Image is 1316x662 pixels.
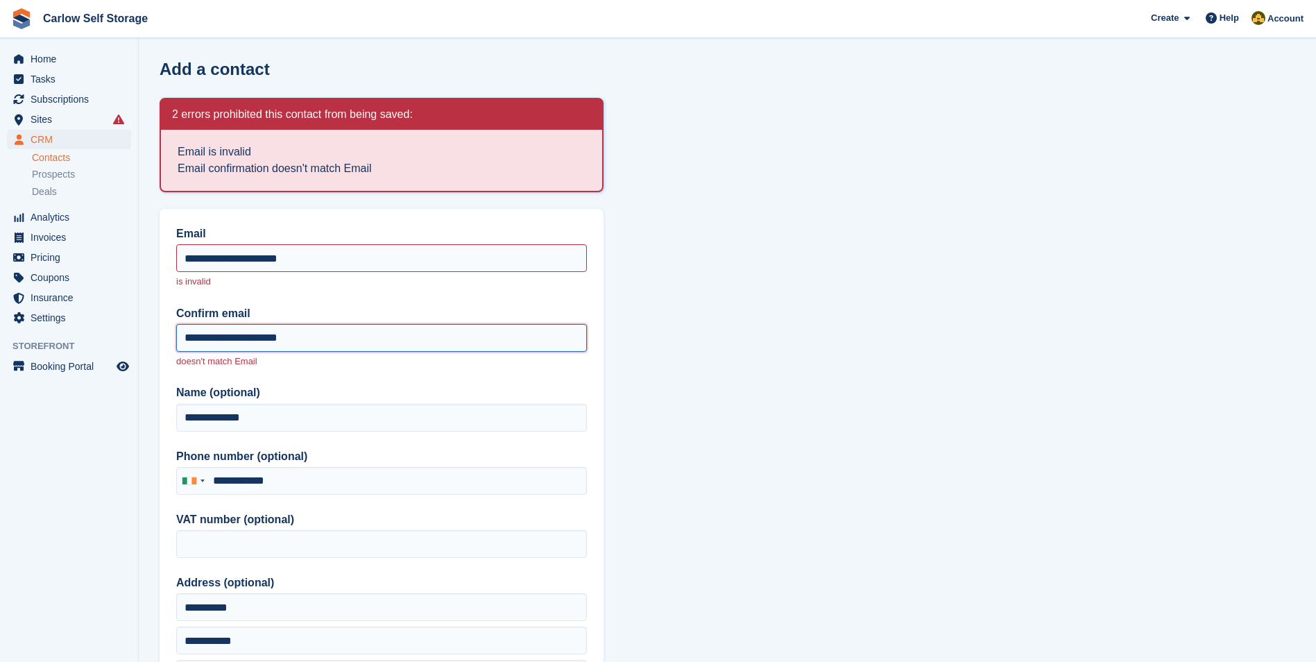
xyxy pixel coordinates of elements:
span: Booking Portal [31,357,114,376]
label: VAT number (optional) [176,511,587,528]
a: menu [7,49,131,69]
p: doesn't match Email [176,355,587,368]
span: Help [1220,11,1239,25]
span: Insurance [31,288,114,307]
a: menu [7,288,131,307]
span: Settings [31,308,114,328]
a: menu [7,110,131,129]
img: stora-icon-8386f47178a22dfd0bd8f6a31ec36ba5ce8667c1dd55bd0f319d3a0aa187defe.svg [11,8,32,29]
h2: 2 errors prohibited this contact from being saved: [172,108,413,121]
a: menu [7,207,131,227]
a: Preview store [114,358,131,375]
a: menu [7,308,131,328]
span: Prospects [32,168,75,181]
a: menu [7,90,131,109]
span: Create [1151,11,1179,25]
a: menu [7,130,131,149]
span: Subscriptions [31,90,114,109]
li: Email is invalid [178,144,586,160]
label: Address (optional) [176,575,587,591]
label: Name (optional) [176,384,587,401]
a: Carlow Self Storage [37,7,153,30]
a: menu [7,69,131,89]
div: Ireland: +353 [177,468,209,494]
a: Prospects [32,167,131,182]
span: Invoices [31,228,114,247]
li: Email confirmation doesn't match Email [178,160,586,177]
a: Contacts [32,151,131,164]
a: Deals [32,185,131,199]
span: CRM [31,130,114,149]
span: Coupons [31,268,114,287]
span: Account [1267,12,1304,26]
span: Tasks [31,69,114,89]
a: menu [7,248,131,267]
span: Home [31,49,114,69]
a: menu [7,357,131,376]
span: Deals [32,185,57,198]
span: Analytics [31,207,114,227]
i: Smart entry sync failures have occurred [113,114,124,125]
span: Sites [31,110,114,129]
label: Confirm email [176,305,587,322]
p: is invalid [176,275,587,289]
span: Storefront [12,339,138,353]
img: Kevin Moore [1251,11,1265,25]
span: Pricing [31,248,114,267]
label: Email [176,226,587,242]
a: menu [7,268,131,287]
h1: Add a contact [160,60,270,78]
label: Phone number (optional) [176,448,587,465]
a: menu [7,228,131,247]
